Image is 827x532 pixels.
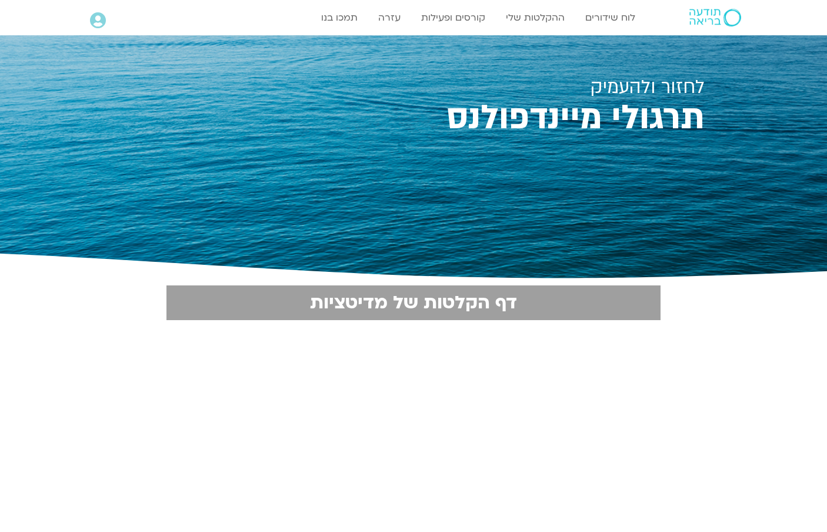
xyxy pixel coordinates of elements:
h2: תרגולי מיינדפולנס [122,102,705,134]
h2: לחזור ולהעמיק [122,77,705,98]
a: עזרה [372,6,406,29]
a: ההקלטות שלי [500,6,571,29]
img: תודעה בריאה [689,9,741,26]
a: לוח שידורים [579,6,641,29]
h2: דף הקלטות של מדיטציות [174,292,653,313]
a: קורסים ופעילות [415,6,491,29]
a: תמכו בנו [315,6,364,29]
